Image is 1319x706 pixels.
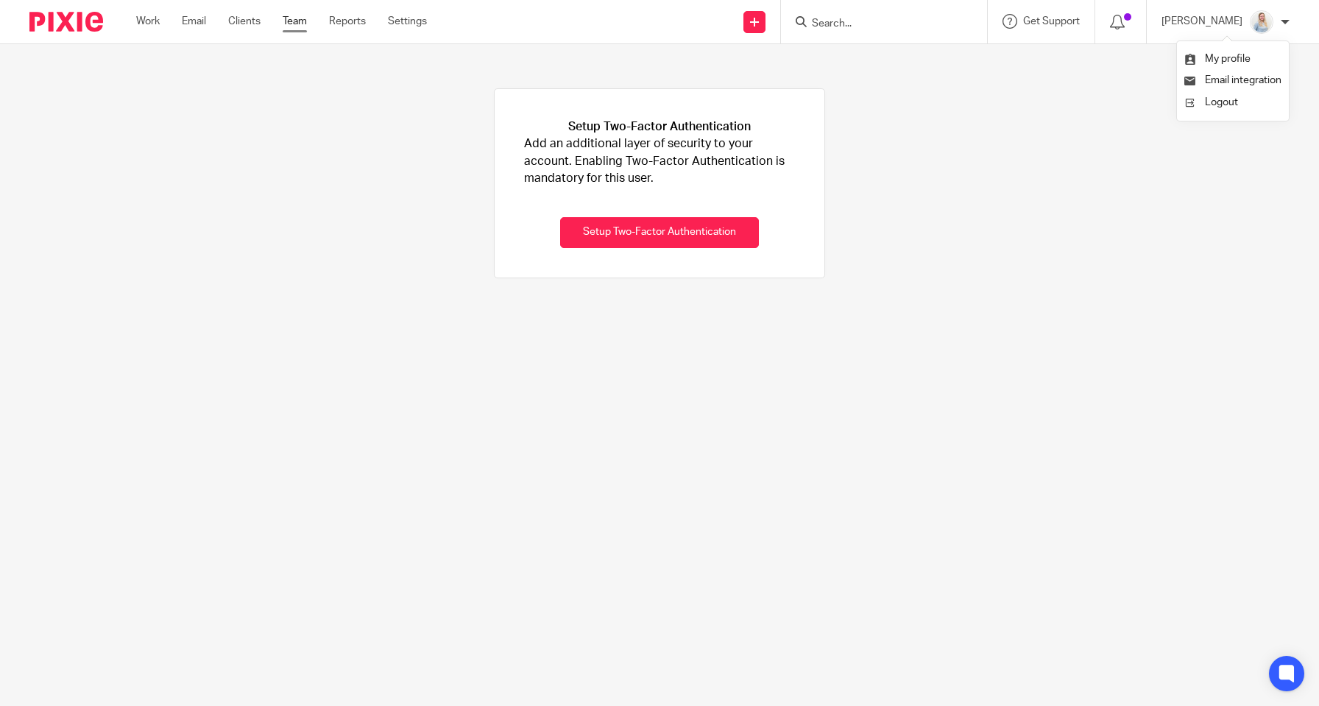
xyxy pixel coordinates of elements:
[568,119,751,135] h1: Setup Two-Factor Authentication
[1184,92,1281,113] a: Logout
[1184,75,1281,85] a: Email integration
[136,14,160,29] a: Work
[1205,75,1281,85] span: Email integration
[524,135,795,187] p: Add an additional layer of security to your account. Enabling Two-Factor Authentication is mandat...
[182,14,206,29] a: Email
[1184,54,1251,64] a: My profile
[388,14,427,29] a: Settings
[29,12,103,32] img: Pixie
[329,14,366,29] a: Reports
[1250,10,1273,34] img: MC_T&CO_Headshots-25.jpg
[283,14,307,29] a: Team
[1205,97,1238,107] span: Logout
[810,18,943,31] input: Search
[228,14,261,29] a: Clients
[1023,16,1080,27] span: Get Support
[1161,14,1242,29] p: [PERSON_NAME]
[1205,54,1251,64] span: My profile
[560,217,759,249] button: Setup Two-Factor Authentication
